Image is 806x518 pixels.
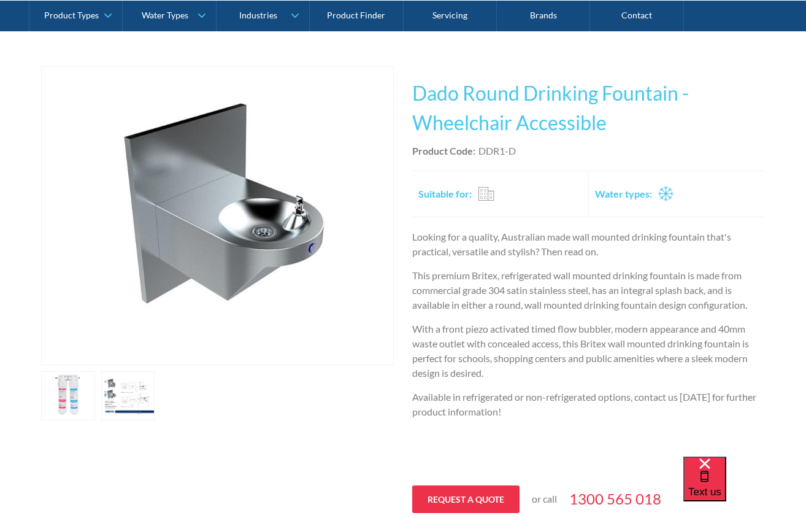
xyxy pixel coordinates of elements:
[569,488,661,510] a: 1300 565 018
[532,492,557,506] p: or call
[412,145,475,157] strong: Product Code:
[239,10,277,20] div: Industries
[412,428,765,443] p: ‍
[412,79,765,137] h1: Dado Round Drinking Fountain - Wheelchair Accessible
[412,322,765,381] p: With a front piezo activated timed flow bubbler, modern appearance and 40mm waste outlet with con...
[595,187,652,201] h2: Water types:
[412,452,765,467] p: ‍
[478,144,516,158] div: DDR1-D
[44,10,99,20] div: Product Types
[412,268,765,312] p: This premium Britex, refrigerated wall mounted drinking fountain is made from commercial grade 30...
[41,371,95,420] a: open lightbox
[683,457,806,518] iframe: podium webchat widget bubble
[412,230,765,259] p: Looking for a quality, Australian made wall mounted drinking fountain that's practical, versatile...
[69,67,366,365] img: Britex Dado Round Drinking Fountain - Accessible
[412,390,765,419] p: Available in refrigerated or non-refrigerated options, contact us [DATE] for further product info...
[41,66,394,365] a: open lightbox
[142,10,188,20] div: Water Types
[412,485,520,513] a: Request a quote
[101,371,155,420] a: open lightbox
[418,187,472,201] h2: Suitable for:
